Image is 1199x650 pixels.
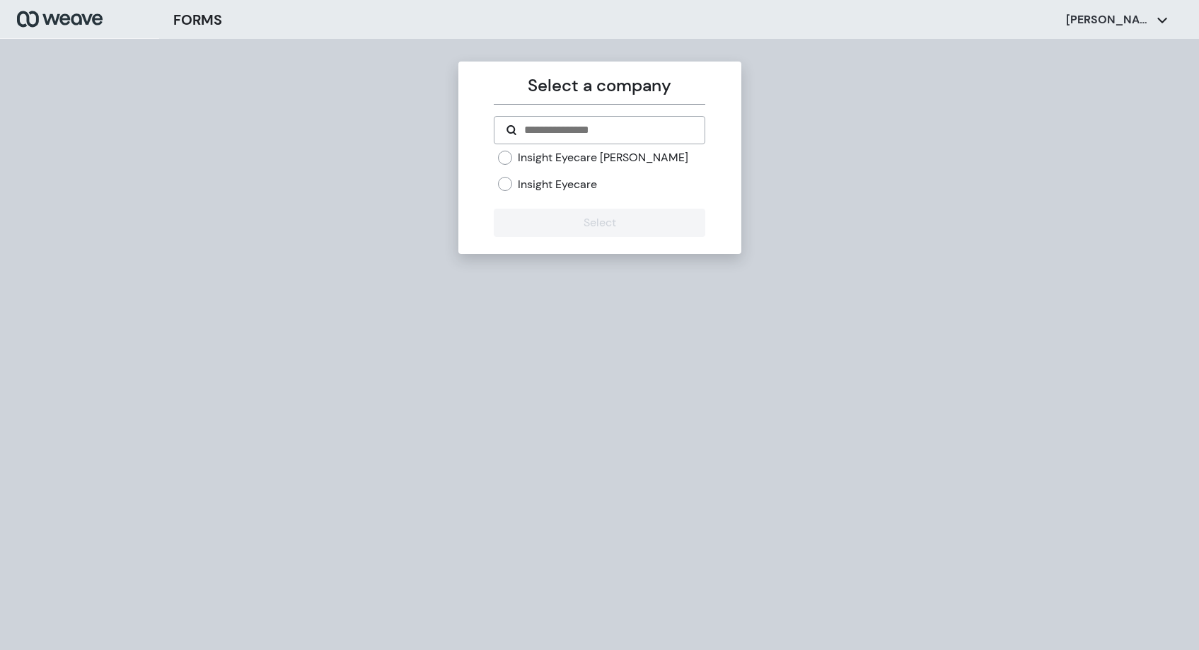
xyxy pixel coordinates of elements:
p: [PERSON_NAME] [1066,12,1151,28]
p: Select a company [494,73,705,98]
label: Insight Eyecare [PERSON_NAME] [518,150,688,166]
button: Select [494,209,705,237]
h3: FORMS [173,9,222,30]
input: Search [523,122,693,139]
label: Insight Eyecare [518,177,597,192]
